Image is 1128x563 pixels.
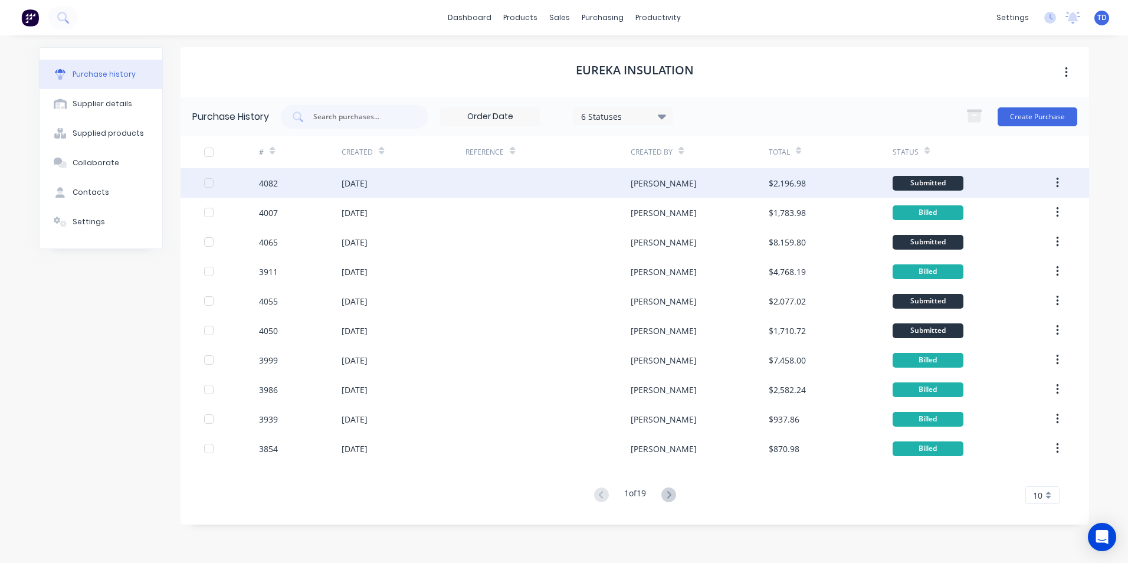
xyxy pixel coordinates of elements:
a: dashboard [442,9,497,27]
div: [DATE] [342,207,368,219]
div: [PERSON_NAME] [631,384,697,396]
div: # [259,147,264,158]
div: [DATE] [342,443,368,455]
div: [PERSON_NAME] [631,354,697,366]
div: settings [991,9,1035,27]
div: Billed [893,412,963,427]
button: Supplied products [40,119,162,148]
div: $2,582.24 [769,384,806,396]
button: Settings [40,207,162,237]
div: Billed [893,353,963,368]
div: 4082 [259,177,278,189]
div: Submitted [893,235,963,250]
div: [DATE] [342,177,368,189]
div: $8,159.80 [769,236,806,248]
div: 6 Statuses [581,110,665,122]
div: Billed [893,205,963,220]
div: Submitted [893,294,963,309]
div: [DATE] [342,236,368,248]
div: Submitted [893,323,963,338]
div: Status [893,147,919,158]
div: productivity [629,9,687,27]
div: Supplied products [73,128,144,139]
div: Billed [893,441,963,456]
div: $937.86 [769,413,799,425]
div: $7,458.00 [769,354,806,366]
div: $870.98 [769,443,799,455]
div: Created [342,147,373,158]
h1: Eureka Insulation [576,63,694,77]
div: 4007 [259,207,278,219]
div: 4050 [259,325,278,337]
div: 3986 [259,384,278,396]
div: purchasing [576,9,629,27]
div: [DATE] [342,295,368,307]
div: [PERSON_NAME] [631,207,697,219]
button: Purchase history [40,60,162,89]
button: Create Purchase [998,107,1077,126]
div: Purchase history [73,69,136,80]
div: sales [543,9,576,27]
div: Settings [73,217,105,227]
div: Created By [631,147,673,158]
div: 3939 [259,413,278,425]
div: Contacts [73,187,109,198]
button: Contacts [40,178,162,207]
div: $4,768.19 [769,266,806,278]
div: 4065 [259,236,278,248]
div: Reference [465,147,504,158]
div: $1,783.98 [769,207,806,219]
div: 3911 [259,266,278,278]
span: TD [1097,12,1107,23]
div: [PERSON_NAME] [631,177,697,189]
button: Supplier details [40,89,162,119]
div: [DATE] [342,325,368,337]
div: Billed [893,264,963,279]
div: [PERSON_NAME] [631,295,697,307]
input: Order Date [441,108,540,126]
div: [PERSON_NAME] [631,266,697,278]
div: [DATE] [342,384,368,396]
button: Collaborate [40,148,162,178]
div: 1 of 19 [624,487,646,504]
div: $2,077.02 [769,295,806,307]
div: [PERSON_NAME] [631,413,697,425]
div: [PERSON_NAME] [631,236,697,248]
div: Billed [893,382,963,397]
div: $2,196.98 [769,177,806,189]
div: Submitted [893,176,963,191]
div: [DATE] [342,354,368,366]
div: [PERSON_NAME] [631,325,697,337]
div: products [497,9,543,27]
div: 3999 [259,354,278,366]
div: Purchase History [192,110,269,124]
div: [DATE] [342,266,368,278]
div: [DATE] [342,413,368,425]
img: Factory [21,9,39,27]
input: Search purchases... [312,111,410,123]
div: 4055 [259,295,278,307]
div: Total [769,147,790,158]
div: 3854 [259,443,278,455]
div: Collaborate [73,158,119,168]
div: $1,710.72 [769,325,806,337]
span: 10 [1033,489,1042,502]
div: Supplier details [73,99,132,109]
div: Open Intercom Messenger [1088,523,1116,551]
div: [PERSON_NAME] [631,443,697,455]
